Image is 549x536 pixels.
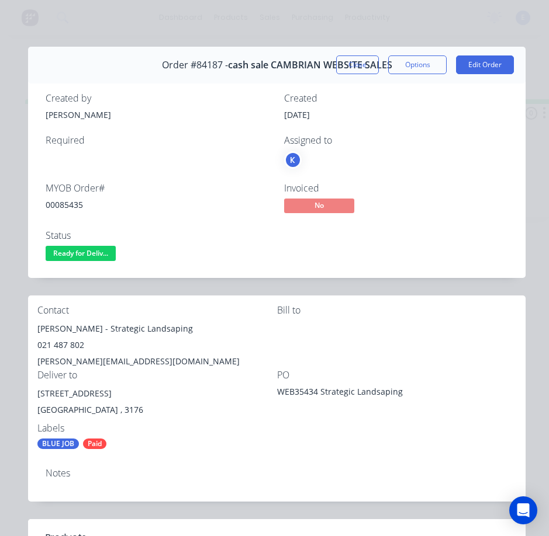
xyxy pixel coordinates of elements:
span: cash sale CAMBRIAN WEBSITE SALES [228,60,392,71]
div: [STREET_ADDRESS][GEOGRAPHIC_DATA] , 3176 [37,385,277,423]
div: Paid [83,438,106,449]
div: [GEOGRAPHIC_DATA] , 3176 [37,402,277,418]
div: Deliver to [37,370,277,381]
div: WEB35434 Strategic Landsaping [277,385,423,402]
div: [PERSON_NAME][EMAIL_ADDRESS][DOMAIN_NAME] [37,353,277,370]
div: [STREET_ADDRESS] [37,385,277,402]
div: Labels [37,423,277,434]
div: 021 487 802 [37,337,277,353]
div: Invoiced [284,183,509,194]
div: Created by [46,93,270,104]
span: Order #84187 - [162,60,228,71]
div: [PERSON_NAME] [46,109,270,121]
div: Created [284,93,509,104]
span: Ready for Deliv... [46,246,116,260]
span: [DATE] [284,109,310,120]
div: [PERSON_NAME] - Strategic Landsaping [37,321,277,337]
div: Bill to [277,305,517,316]
div: Contact [37,305,277,316]
div: Open Intercom Messenger [509,496,537,524]
div: BLUE JOB [37,438,79,449]
button: Edit Order [456,55,514,74]
button: Options [388,55,447,74]
div: [PERSON_NAME] - Strategic Landsaping021 487 802[PERSON_NAME][EMAIL_ADDRESS][DOMAIN_NAME] [37,321,277,370]
button: Ready for Deliv... [46,246,116,263]
div: Assigned to [284,135,509,146]
div: MYOB Order # [46,183,270,194]
div: Required [46,135,270,146]
div: PO [277,370,517,381]
div: Notes [46,468,508,479]
div: 00085435 [46,199,270,211]
button: Close [336,55,379,74]
button: K [284,151,302,169]
span: No [284,199,354,213]
div: Status [46,230,270,241]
